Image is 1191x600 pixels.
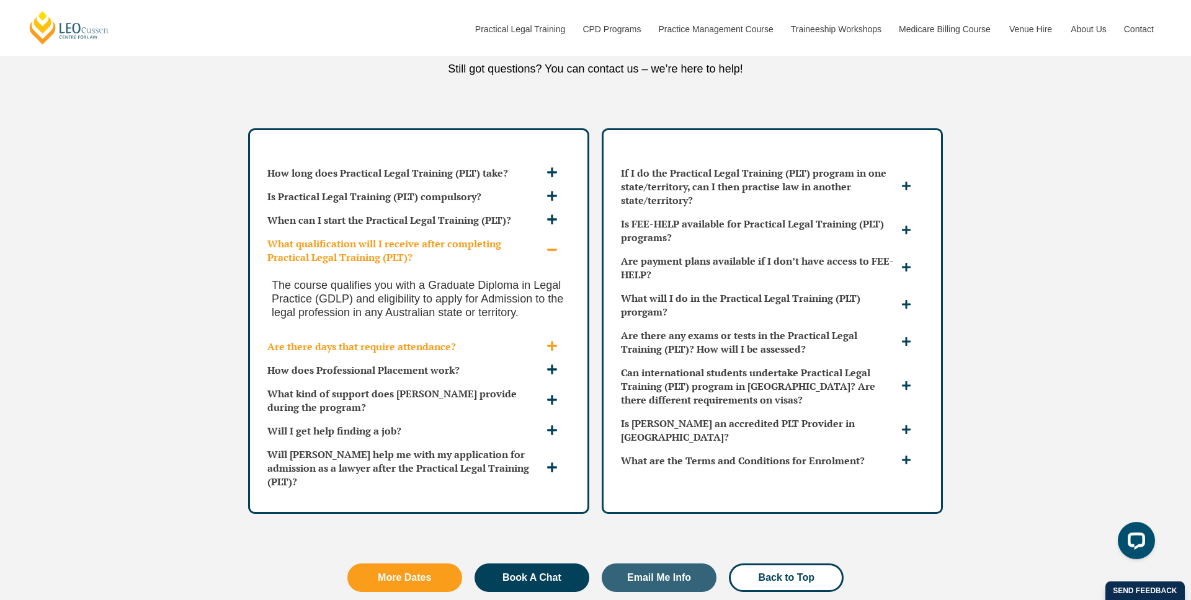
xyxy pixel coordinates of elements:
[621,254,898,281] h3: Are payment plans available if I don’t have access to FEE-HELP?
[621,166,898,207] h3: If I do the Practical Legal Training (PLT) program in one state/territory, can I then practise la...
[267,166,543,180] h3: How long does Practical Legal Training (PLT) take?
[378,573,431,583] span: More Dates
[475,563,589,592] a: Book A Chat
[267,237,543,264] h3: What qualification will I receive after completing Practical Legal Training (PLT)?
[242,62,949,76] p: Still got questions? You can contact us – we’re here to help!
[267,363,543,377] h3: How does Professional Placement work?
[502,573,561,583] span: Book A Chat
[649,2,782,56] a: Practice Management Course
[1115,2,1163,56] a: Contact
[267,424,543,438] h3: Will I get help finding a job?
[759,573,814,583] span: Back to Top
[267,190,543,203] h3: Is Practical Legal Training (PLT) compulsory?
[1108,517,1160,569] iframe: LiveChat chat widget
[621,454,898,467] h3: What are the Terms and Conditions for Enrolment?
[347,563,462,592] a: More Dates
[272,278,566,319] p: The course qualifies you with a Graduate Diploma in Legal Practice (GDLP) and eligibility to appl...
[602,563,716,592] a: Email Me Info
[621,417,898,444] h3: Is [PERSON_NAME] an accredited PLT Provider in [GEOGRAPHIC_DATA]?
[267,213,543,227] h3: When can I start the Practical Legal Training (PLT)?
[267,340,543,353] h3: Are there days that require attendance?
[729,563,844,592] a: Back to Top
[1000,2,1061,56] a: Venue Hire
[267,387,543,414] h3: What kind of support does [PERSON_NAME] provide during the program?
[466,2,574,56] a: Practical Legal Training
[627,573,691,583] span: Email Me Info
[1061,2,1115,56] a: About Us
[621,329,898,356] h3: Are there any exams or tests in the Practical Legal Training (PLT)? How will I be assessed?
[621,366,898,407] h3: Can international students undertake Practical Legal Training (PLT) program in [GEOGRAPHIC_DATA]?...
[621,291,898,319] h3: What will I do in the Practical Legal Training (PLT) prorgam?
[267,448,543,488] h3: Will [PERSON_NAME] help me with my application for admission as a lawyer after the Practical Lega...
[28,10,110,45] a: [PERSON_NAME] Centre for Law
[573,2,649,56] a: CPD Programs
[621,217,898,244] h3: Is FEE-HELP available for Practical Legal Training (PLT) programs?
[890,2,1000,56] a: Medicare Billing Course
[782,2,890,56] a: Traineeship Workshops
